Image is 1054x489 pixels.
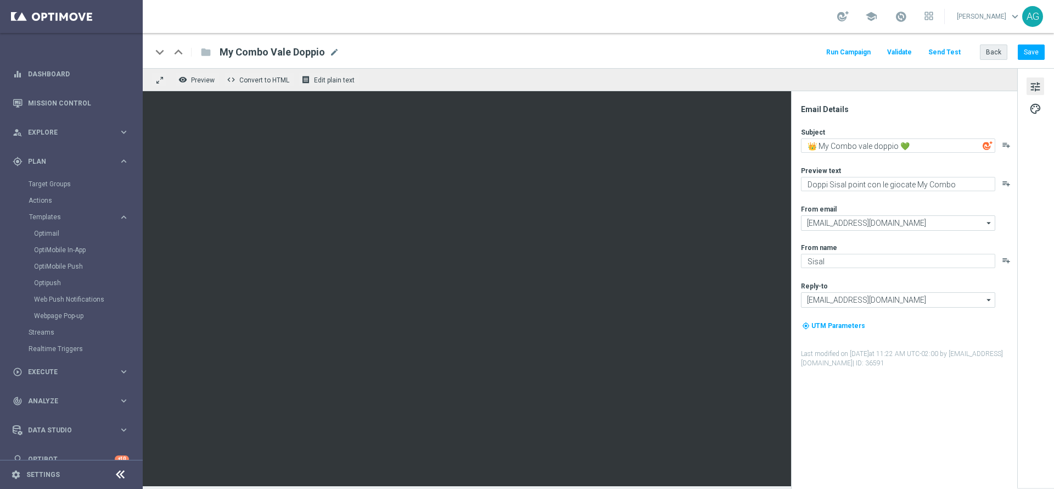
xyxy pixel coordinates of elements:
button: play_circle_outline Execute keyboard_arrow_right [12,368,130,376]
button: gps_fixed Plan keyboard_arrow_right [12,157,130,166]
input: Select [801,215,995,231]
button: Back [980,45,1007,60]
a: Streams [29,328,114,337]
a: Optibot [28,444,115,474]
button: Templates keyboard_arrow_right [29,213,130,221]
span: Explore [28,129,119,136]
div: Templates [29,214,119,220]
div: AG [1022,6,1043,27]
button: Save [1018,45,1045,60]
label: Reply-to [801,282,828,291]
i: keyboard_arrow_right [119,425,129,435]
input: Select [801,292,995,308]
i: remove_red_eye [178,75,187,84]
button: playlist_add [1002,256,1011,265]
div: OptiMobile In-App [34,242,142,258]
i: keyboard_arrow_right [119,156,129,166]
span: Preview [191,76,215,84]
i: lightbulb [13,454,23,464]
img: optiGenie.svg [983,141,993,151]
button: code Convert to HTML [224,73,294,87]
button: playlist_add [1002,141,1011,149]
i: person_search [13,127,23,137]
span: UTM Parameters [811,322,865,330]
div: OptiMobile Push [34,258,142,275]
button: lightbulb Optibot +10 [12,455,130,464]
div: Templates [29,209,142,324]
i: playlist_add [1002,179,1011,188]
button: person_search Explore keyboard_arrow_right [12,128,130,137]
button: Validate [885,45,913,60]
div: Optibot [13,444,129,474]
label: From email [801,205,837,214]
i: equalizer [13,69,23,79]
div: Optipush [34,275,142,291]
a: Webpage Pop-up [34,312,114,320]
div: Data Studio [13,425,119,435]
span: school [865,10,877,23]
button: equalizer Dashboard [12,70,130,79]
a: Mission Control [28,88,129,118]
div: Webpage Pop-up [34,308,142,324]
div: Data Studio keyboard_arrow_right [12,426,130,435]
div: Web Push Notifications [34,291,142,308]
a: OptiMobile Push [34,262,114,271]
div: Email Details [801,104,1016,114]
div: Plan [13,157,119,166]
a: OptiMobile In-App [34,246,114,254]
i: play_circle_outline [13,367,23,377]
button: my_location UTM Parameters [801,320,866,332]
i: keyboard_arrow_right [119,212,129,223]
span: Data Studio [28,427,119,434]
div: Explore [13,127,119,137]
button: remove_red_eye Preview [176,73,220,87]
i: keyboard_arrow_right [119,396,129,406]
span: tune [1029,80,1041,94]
i: keyboard_arrow_right [119,127,129,137]
span: | ID: 36591 [853,359,884,367]
span: palette [1029,102,1041,116]
span: Edit plain text [314,76,355,84]
a: Optimail [34,229,114,238]
div: Execute [13,367,119,377]
label: Subject [801,128,825,137]
a: Settings [26,471,60,478]
i: arrow_drop_down [984,216,995,230]
a: Web Push Notifications [34,295,114,304]
div: Optimail [34,225,142,242]
label: Preview text [801,166,841,175]
button: Send Test [927,45,962,60]
span: code [227,75,236,84]
i: receipt [301,75,310,84]
a: [PERSON_NAME]keyboard_arrow_down [956,8,1022,25]
span: Templates [29,214,108,220]
div: +10 [115,455,129,463]
i: settings [11,470,21,480]
div: Mission Control [13,88,129,118]
span: keyboard_arrow_down [1009,10,1021,23]
button: Run Campaign [825,45,872,60]
button: Mission Control [12,99,130,108]
button: palette [1027,99,1044,117]
span: Analyze [28,398,119,404]
span: Convert to HTML [239,76,289,84]
label: From name [801,243,837,252]
i: my_location [802,322,810,330]
i: keyboard_arrow_right [119,366,129,377]
a: Target Groups [29,180,114,188]
span: mode_edit [329,47,339,57]
label: Last modified on [DATE] at 11:22 AM UTC-02:00 by [EMAIL_ADDRESS][DOMAIN_NAME] [801,349,1016,368]
button: tune [1027,77,1044,95]
a: Dashboard [28,59,129,88]
button: receipt Edit plain text [299,73,360,87]
span: Plan [28,158,119,165]
div: Dashboard [13,59,129,88]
